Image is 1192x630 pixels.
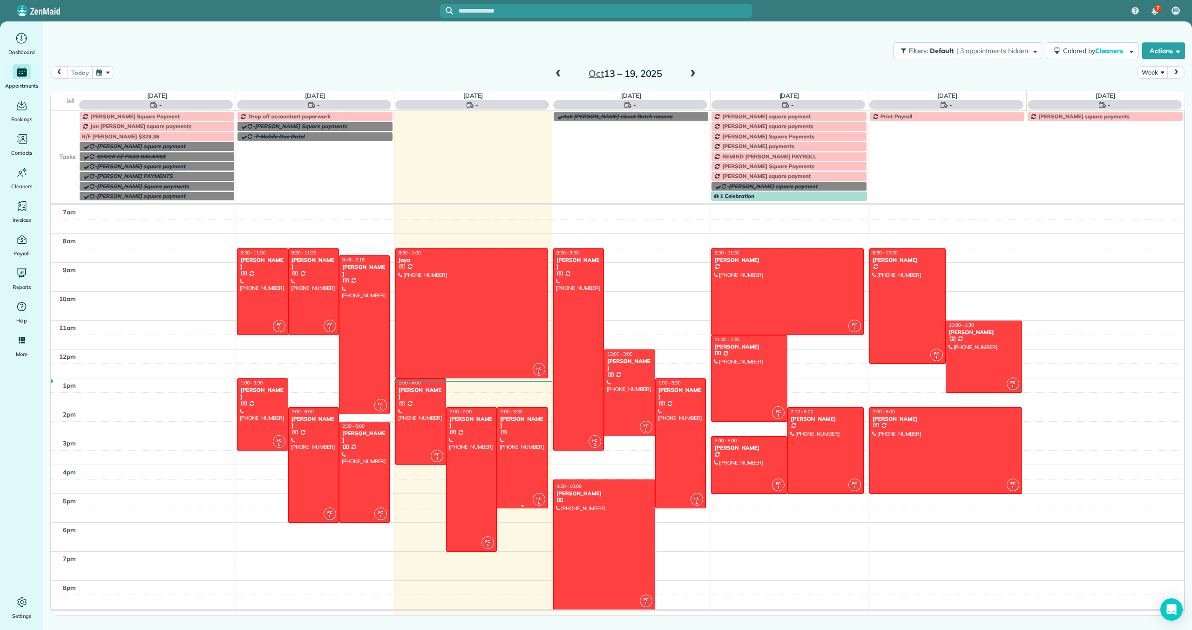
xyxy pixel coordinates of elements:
[440,7,453,14] button: Focus search
[291,257,336,270] div: [PERSON_NAME]
[949,100,952,110] span: -
[1010,380,1016,385] span: FC
[776,481,781,486] span: FC
[722,113,811,120] span: [PERSON_NAME] square payment
[1038,113,1130,120] span: [PERSON_NAME] square payments
[399,250,421,256] span: 8:30 - 1:00
[14,249,30,258] span: Payroll
[1173,7,1179,14] span: FB
[375,404,386,413] small: 1
[714,192,754,199] span: 1 Celebration
[434,452,440,457] span: FC
[16,316,27,325] span: Help
[567,68,684,79] h2: 13 – 19, 2025
[556,490,652,497] div: [PERSON_NAME]
[776,409,781,414] span: FC
[621,92,641,99] a: [DATE]
[398,257,545,263] div: Jaya
[8,48,35,57] span: Dashboard
[378,510,383,515] span: FC
[640,426,652,435] small: 1
[399,380,421,386] span: 1:00 - 4:00
[1007,383,1019,391] small: 1
[291,416,336,429] div: [PERSON_NAME]
[722,172,811,179] span: [PERSON_NAME] square payment
[889,42,1042,59] a: Filters: Default | 3 appointments hidden
[63,555,76,562] span: 7pm
[248,113,331,120] span: Drop off accountant paperwork
[729,183,817,190] span: [PERSON_NAME] square payment
[305,92,325,99] a: [DATE]
[50,66,68,79] button: prev
[872,416,1019,422] div: [PERSON_NAME]
[342,423,365,429] span: 2:30 - 6:00
[63,208,76,216] span: 7am
[500,409,522,415] span: 2:00 - 5:30
[772,484,784,493] small: 1
[556,257,601,270] div: [PERSON_NAME]
[4,165,40,191] a: Cleaners
[849,325,860,334] small: 1
[589,68,604,79] span: Oct
[909,47,928,55] span: Filters:
[11,182,32,191] span: Cleaners
[4,31,40,57] a: Dashboard
[277,438,282,443] span: FC
[1047,42,1138,59] button: Colored byCleaners
[640,600,652,609] small: 1
[449,409,472,415] span: 2:00 - 7:00
[67,66,93,79] button: today
[327,510,332,515] span: FC
[291,409,314,415] span: 2:00 - 6:00
[378,401,383,406] span: FC
[11,148,32,157] span: Contacts
[63,497,76,505] span: 5pm
[714,257,861,263] div: [PERSON_NAME]
[63,526,76,534] span: 6pm
[722,143,794,150] span: [PERSON_NAME] payments
[533,498,545,507] small: 1
[607,358,652,371] div: [PERSON_NAME]
[90,123,191,130] span: Jun [PERSON_NAME] square payments
[658,380,681,386] span: 1:00 - 5:30
[324,513,336,521] small: 1
[4,64,40,90] a: Appointments
[273,325,285,334] small: 1
[556,483,582,489] span: 4:30 - 10:00
[342,430,387,444] div: [PERSON_NAME]
[97,163,185,170] span: [PERSON_NAME] square payment
[607,351,632,357] span: 12:00 - 3:00
[63,382,76,389] span: 1pm
[63,237,76,245] span: 8am
[482,541,494,550] small: 1
[791,100,794,110] span: -
[63,266,76,274] span: 9am
[691,498,703,507] small: 1
[11,115,33,124] span: Bookings
[714,336,739,342] span: 11:30 - 2:30
[872,257,943,263] div: [PERSON_NAME]
[159,100,162,110] span: -
[714,343,785,350] div: [PERSON_NAME]
[1095,47,1125,55] span: Cleaners
[4,98,40,124] a: Bookings
[5,81,39,90] span: Appointments
[277,322,282,327] span: FC
[714,445,785,451] div: [PERSON_NAME]
[849,484,860,493] small: 1
[1096,92,1116,99] a: [DATE]
[240,250,265,256] span: 8:30 - 11:30
[342,257,365,263] span: 8:45 - 2:15
[722,153,816,160] span: REMIND [PERSON_NAME] PAYROLL
[643,423,649,428] span: FC
[59,324,76,331] span: 11am
[398,387,443,400] div: [PERSON_NAME]
[324,325,336,334] small: 1
[97,172,173,179] span: [PERSON_NAME] PAYMENTS
[342,264,387,277] div: [PERSON_NAME]
[556,250,579,256] span: 8:30 - 3:30
[536,495,542,500] span: FC
[13,282,31,292] span: Reports
[533,368,545,377] small: 1
[16,349,27,359] span: More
